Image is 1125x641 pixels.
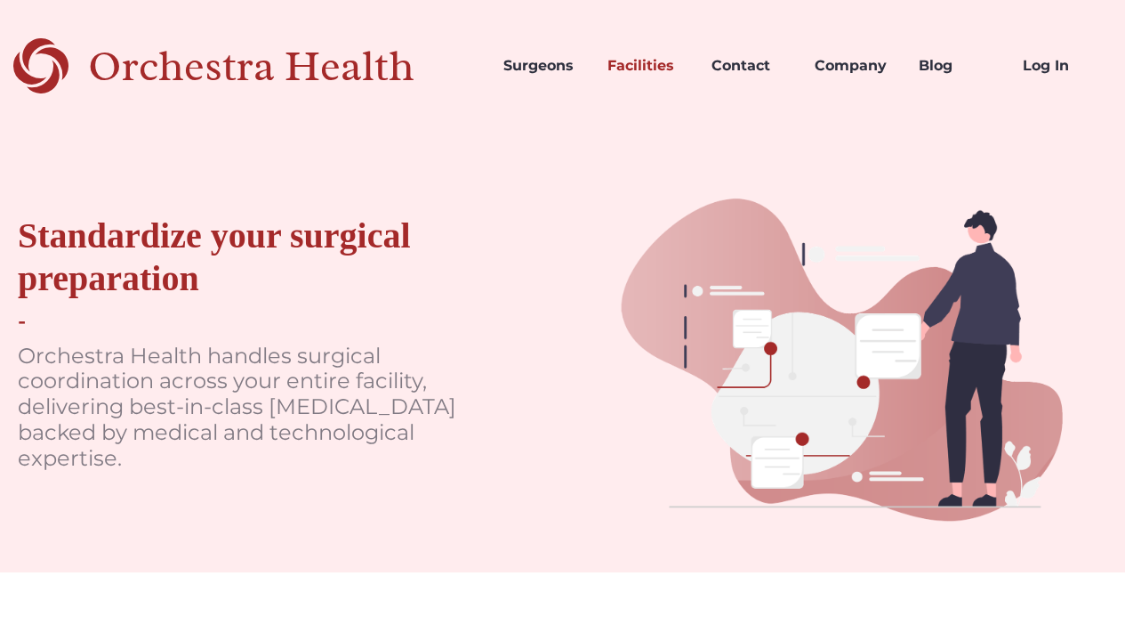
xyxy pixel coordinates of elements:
[904,36,1008,96] a: Blog
[593,36,697,96] a: Facilities
[489,36,593,96] a: Surgeons
[18,309,26,335] div: -
[1008,36,1113,96] a: Log In
[18,344,474,472] p: Orchestra Health handles surgical coordination across your entire facility, delivering best-in-cl...
[800,36,904,96] a: Company
[697,36,801,96] a: Contact
[18,215,474,300] div: Standardize your surgical preparation
[13,36,477,96] a: home
[88,48,477,85] div: Orchestra Health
